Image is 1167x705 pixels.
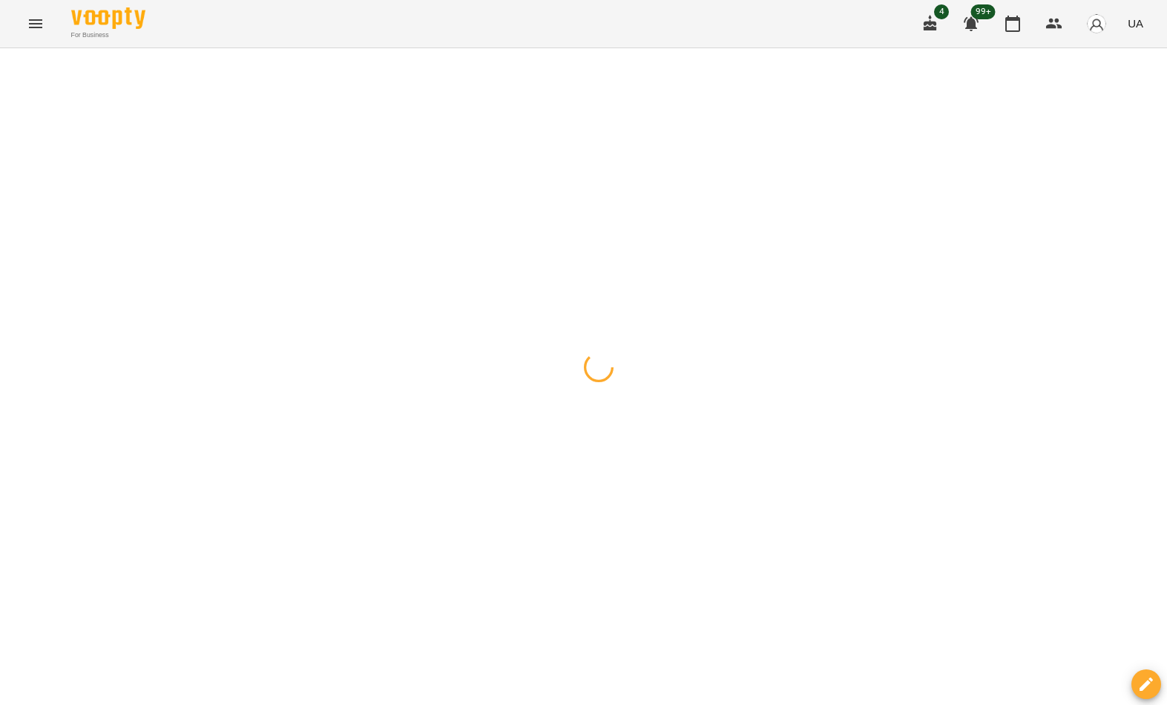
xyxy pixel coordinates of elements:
[1086,13,1107,34] img: avatar_s.png
[18,6,53,42] button: Menu
[934,4,949,19] span: 4
[71,7,145,29] img: Voopty Logo
[1128,16,1143,31] span: UA
[1122,10,1149,37] button: UA
[71,30,145,40] span: For Business
[971,4,996,19] span: 99+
